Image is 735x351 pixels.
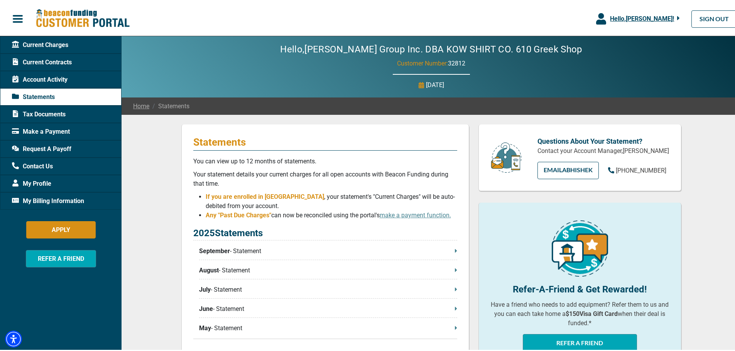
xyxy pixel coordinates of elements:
p: Your statement details your current charges for all open accounts with Beacon Funding during that... [193,168,457,187]
a: [PHONE_NUMBER] [608,165,666,174]
span: Statements [149,100,189,109]
span: Make a Payment [12,126,70,135]
a: make a payment function. [380,210,451,217]
span: can now be reconciled using the portal's [271,210,451,217]
p: Questions About Your Statement? [537,134,669,145]
p: - Statement [199,245,457,254]
span: Current Contracts [12,56,72,65]
span: Request A Payoff [12,143,71,152]
span: 32812 [448,58,465,65]
p: Refer-A-Friend & Get Rewarded! [490,281,669,295]
span: Statements [12,91,55,100]
a: Home [133,100,149,109]
p: Have a friend who needs to add equipment? Refer them to us and you can each take home a when thei... [490,299,669,326]
p: 2025 Statements [193,225,457,239]
button: APPLY [26,220,96,237]
p: - Statement [199,284,457,293]
span: Current Charges [12,39,68,48]
span: September [199,245,230,254]
span: Contact Us [12,160,53,170]
p: You can view up to 12 months of statements. [193,155,457,165]
button: REFER A FRIEND [26,249,96,266]
p: Contact your Account Manager, [PERSON_NAME] [537,145,669,154]
span: My Billing Information [12,195,84,204]
span: Tax Documents [12,108,66,118]
p: - Statement [199,264,457,274]
span: August [199,264,219,274]
span: May [199,322,211,331]
span: My Profile [12,178,51,187]
span: [PHONE_NUMBER] [616,165,666,173]
span: Customer Number: [397,58,448,65]
span: Hello, [PERSON_NAME] ! [610,13,674,21]
span: June [199,303,213,312]
p: Statements [193,134,457,147]
div: Accessibility Menu [5,329,22,346]
span: If you are enrolled in [GEOGRAPHIC_DATA] [206,191,324,199]
span: July [199,284,211,293]
h2: Hello, [PERSON_NAME] Group Inc. DBA KOW SHIRT CO. 610 Greek Shop [257,42,605,54]
button: REFER A FRIEND [523,333,637,350]
p: - Statement [199,303,457,312]
span: , your statement's "Current Charges" will be auto-debited from your account. [206,191,455,208]
p: - Statement [199,322,457,331]
b: $150 Visa Gift Card [566,309,618,316]
img: refer-a-friend-icon.png [552,219,608,275]
span: Account Activity [12,74,68,83]
a: EMAILAbhishek [537,160,599,178]
img: Beacon Funding Customer Portal Logo [35,7,130,27]
p: [DATE] [426,79,444,88]
span: Any "Past Due Charges" [206,210,271,217]
img: customer-service.png [489,140,524,172]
